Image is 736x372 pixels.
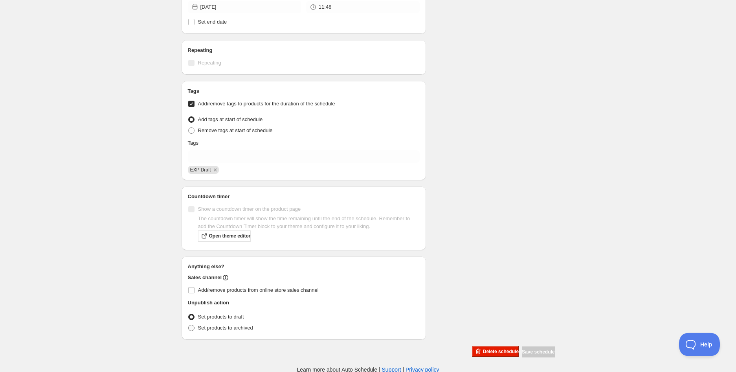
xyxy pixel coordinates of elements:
p: The countdown timer will show the time remaining until the end of the schedule. Remember to add t... [198,215,420,230]
span: Set end date [198,19,227,25]
h2: Countdown timer [188,193,420,201]
h2: Repeating [188,46,420,54]
span: Add tags at start of schedule [198,116,263,122]
span: Open theme editor [209,233,251,239]
h2: Tags [188,87,420,95]
button: Delete schedule [472,346,519,357]
span: Repeating [198,60,221,66]
button: Remove EXP Draft [212,166,219,173]
iframe: Toggle Customer Support [679,333,720,356]
span: Add/remove products from online store sales channel [198,287,319,293]
span: Set products to draft [198,314,244,320]
h2: Sales channel [188,274,222,282]
span: Show a countdown timer on the product page [198,206,301,212]
span: Set products to archived [198,325,253,331]
span: Delete schedule [483,348,519,355]
p: Tags [188,139,198,147]
a: Open theme editor [198,230,251,241]
span: EXP Draft [190,167,211,173]
h2: Anything else? [188,263,420,271]
h2: Unpublish action [188,299,229,307]
span: Remove tags at start of schedule [198,127,273,133]
span: Add/remove tags to products for the duration of the schedule [198,101,335,107]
